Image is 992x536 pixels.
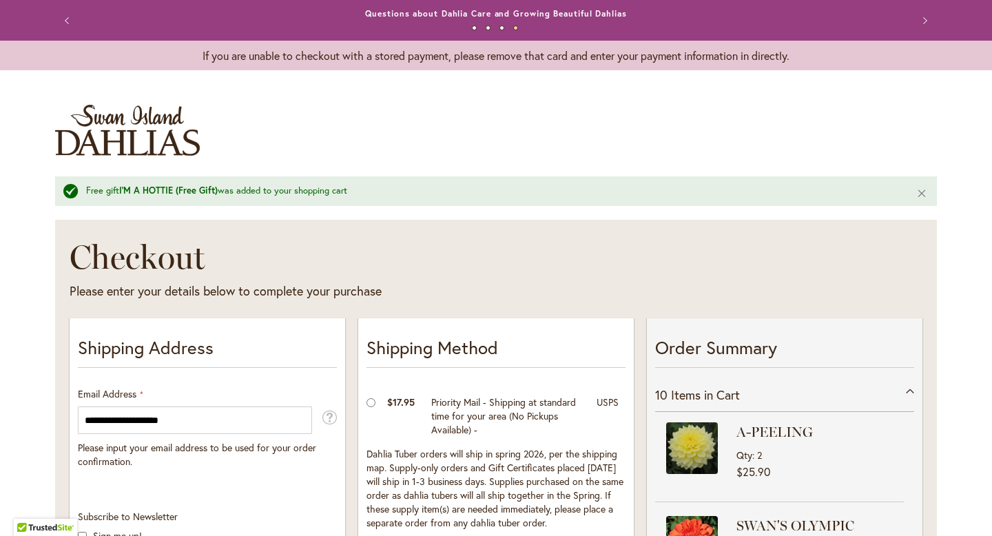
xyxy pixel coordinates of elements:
p: If you are unable to checkout with a stored payment, please remove that card and enter your payme... [55,48,937,63]
button: 2 of 4 [486,25,490,30]
h1: Checkout [70,236,675,278]
button: 4 of 4 [513,25,518,30]
p: Shipping Address [78,335,337,368]
span: Items in Cart [671,386,740,403]
span: Subscribe to Newsletter [78,510,178,523]
span: $17.95 [387,395,415,409]
span: 2 [757,449,762,462]
span: $25.90 [736,464,770,479]
button: Next [909,7,937,34]
td: Priority Mail - Shipping at standard time for your area (No Pickups Available) - [424,392,590,444]
a: Questions about Dahlia Care and Growing Beautiful Dahlias [365,8,626,19]
span: 10 [655,386,668,403]
span: Email Address [78,387,136,400]
button: 3 of 4 [499,25,504,30]
span: Please input your email address to be used for your order confirmation. [78,441,316,468]
td: USPS [590,392,626,444]
p: Order Summary [655,335,914,368]
img: A-PEELING [666,422,718,474]
div: Please enter your details below to complete your purchase [70,282,675,300]
div: Free gift was added to your shopping cart [86,185,896,198]
button: Previous [55,7,83,34]
p: Shipping Method [366,335,626,368]
a: store logo [55,105,200,156]
strong: A-PEELING [736,422,900,442]
strong: I'M A HOTTIE (Free Gift) [119,185,218,196]
iframe: Launch Accessibility Center [10,487,49,526]
button: 1 of 4 [472,25,477,30]
span: Qty [736,449,752,462]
